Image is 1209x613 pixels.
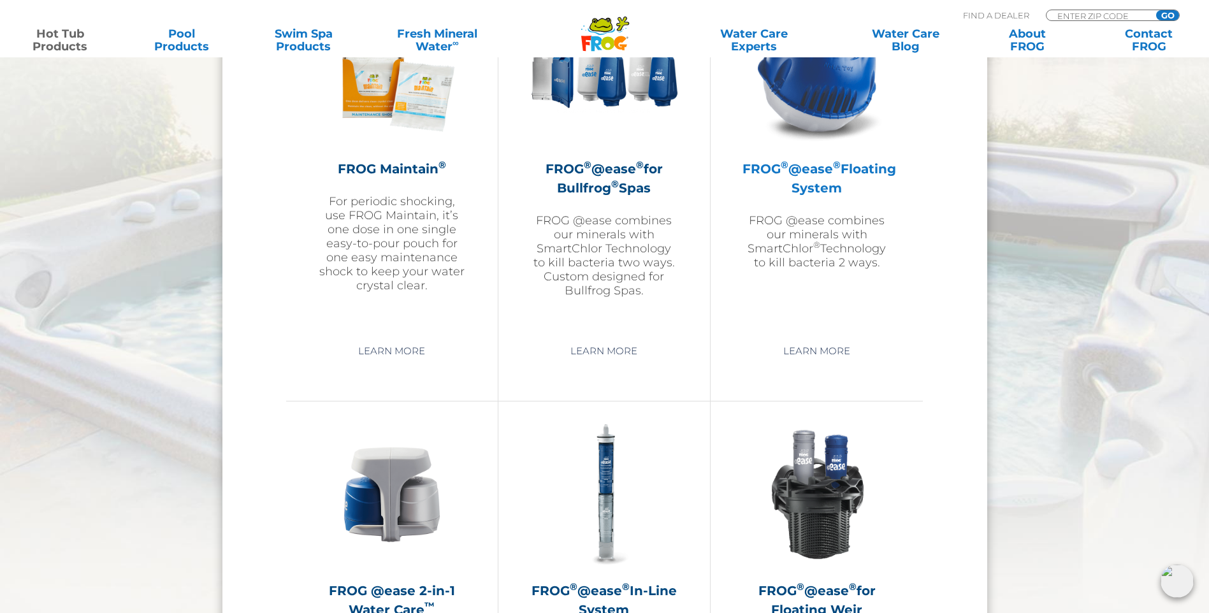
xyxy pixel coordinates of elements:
h2: FROG @ease Floating System [742,159,891,198]
img: InLineWeir_Front_High_inserting-v2-300x300.png [743,421,891,568]
a: AboutFROG [980,27,1075,53]
sup: ® [849,581,857,593]
input: GO [1156,10,1179,20]
sup: ® [636,159,644,171]
p: FROG @ease combines our minerals with SmartChlor Technology to kill bacteria 2 ways. [742,213,891,270]
h2: FROG Maintain [318,159,466,178]
a: Learn More [769,340,865,363]
input: Zip Code Form [1056,10,1142,21]
sup: ® [833,159,841,171]
sup: ® [813,240,820,250]
p: Find A Dealer [963,10,1029,21]
sup: ® [584,159,591,171]
a: Fresh MineralWater∞ [378,27,496,53]
a: Swim SpaProducts [256,27,351,53]
p: For periodic shocking, use FROG Maintain, it’s one dose in one single easy-to-pour pouch for one ... [318,194,466,292]
a: Water CareExperts [677,27,831,53]
sup: ® [781,159,788,171]
img: @ease-2-in-1-Holder-v2-300x300.png [318,421,466,568]
sup: ® [797,581,804,593]
img: inline-system-300x300.png [530,421,678,568]
p: FROG @ease combines our minerals with SmartChlor Technology to kill bacteria two ways. Custom des... [530,213,678,298]
a: PoolProducts [134,27,229,53]
sup: ® [611,178,619,190]
a: ContactFROG [1101,27,1196,53]
a: Hot TubProducts [13,27,108,53]
sup: ® [570,581,577,593]
a: Water CareBlog [858,27,953,53]
a: Learn More [556,340,652,363]
sup: ∞ [452,38,459,48]
img: openIcon [1161,565,1194,598]
sup: ™ [424,600,435,612]
a: Learn More [344,340,440,363]
sup: ® [438,159,446,171]
h2: FROG @ease for Bullfrog Spas [530,159,678,198]
sup: ® [622,581,630,593]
